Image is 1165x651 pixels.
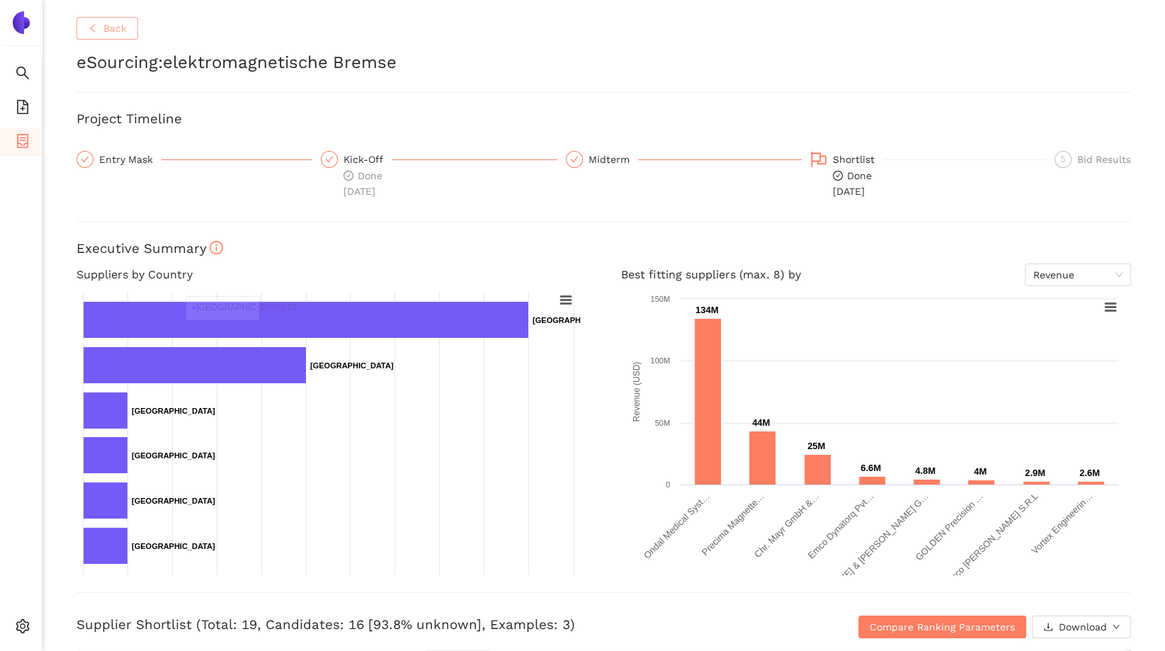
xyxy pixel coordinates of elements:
[10,11,33,34] img: Logo
[76,264,587,286] h4: Suppliers by Country
[589,151,638,168] div: Midterm
[870,619,1015,635] span: Compare Ranking Parameters
[1059,619,1107,635] span: Download
[810,151,827,168] span: flag
[833,151,883,168] div: Shortlist
[132,497,215,505] text: [GEOGRAPHIC_DATA]
[1043,622,1053,633] span: download
[1025,468,1045,478] text: 2.9M
[132,451,215,460] text: [GEOGRAPHIC_DATA]
[699,491,766,557] text: Precima Magnette…
[16,614,30,642] span: setting
[81,155,89,164] span: check
[650,295,670,303] text: 150M
[210,241,223,254] span: info-circle
[665,480,669,489] text: 0
[1113,623,1120,632] span: down
[16,61,30,89] span: search
[76,51,1131,75] h2: eSourcing : elektromagnetische Bremse
[654,419,669,427] text: 50M
[99,151,161,168] div: Entry Mask
[16,129,30,157] span: container
[940,491,1040,591] text: Teleco [PERSON_NAME] S.R.L
[751,491,820,560] text: Chr. Mayr GmbH &…
[343,170,382,197] span: Done [DATE]
[805,491,875,561] text: Emco Dynatorq Pvt…
[76,616,780,634] h3: Supplier Shortlist (Total: 19, Candidates: 16 [93.8% unknown], Examples: 3)
[1033,264,1123,285] span: Revenue
[76,17,138,40] button: leftBack
[1029,491,1094,556] text: Vortex Engineerin…
[833,171,843,181] span: check-circle
[76,151,312,168] div: Entry Mask
[794,491,930,627] text: [PERSON_NAME] & [PERSON_NAME] G…
[570,155,579,164] span: check
[103,21,127,36] span: Back
[974,466,987,477] text: 4M
[132,407,215,415] text: [GEOGRAPHIC_DATA]
[88,23,98,35] span: left
[533,316,616,324] text: [GEOGRAPHIC_DATA]
[915,465,936,476] text: 4.8M
[132,542,215,550] text: [GEOGRAPHIC_DATA]
[752,417,770,428] text: 44M
[632,362,642,422] text: Revenue (USD)
[343,151,392,168] div: Kick-Off
[860,463,881,473] text: 6.6M
[343,171,353,181] span: check-circle
[1032,616,1131,638] button: downloadDownloaddown
[807,441,825,451] text: 25M
[76,239,1131,258] h3: Executive Summary
[325,155,334,164] span: check
[858,616,1026,638] button: Compare Ranking Parameters
[650,356,670,365] text: 100M
[76,110,1131,128] h3: Project Timeline
[641,491,711,561] text: Ondal Medical Syst…
[810,151,1046,199] div: Shortlistcheck-circleDone[DATE]
[310,361,394,370] text: [GEOGRAPHIC_DATA]
[1061,154,1066,164] span: 5
[1077,154,1131,165] span: Bid Results
[621,264,1132,286] h4: Best fitting suppliers (max. 8) by
[913,491,985,563] text: GOLDEN Precision …
[16,95,30,123] span: file-add
[833,170,872,197] span: Done [DATE]
[1079,468,1100,478] text: 2.6M
[695,305,719,315] text: 134M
